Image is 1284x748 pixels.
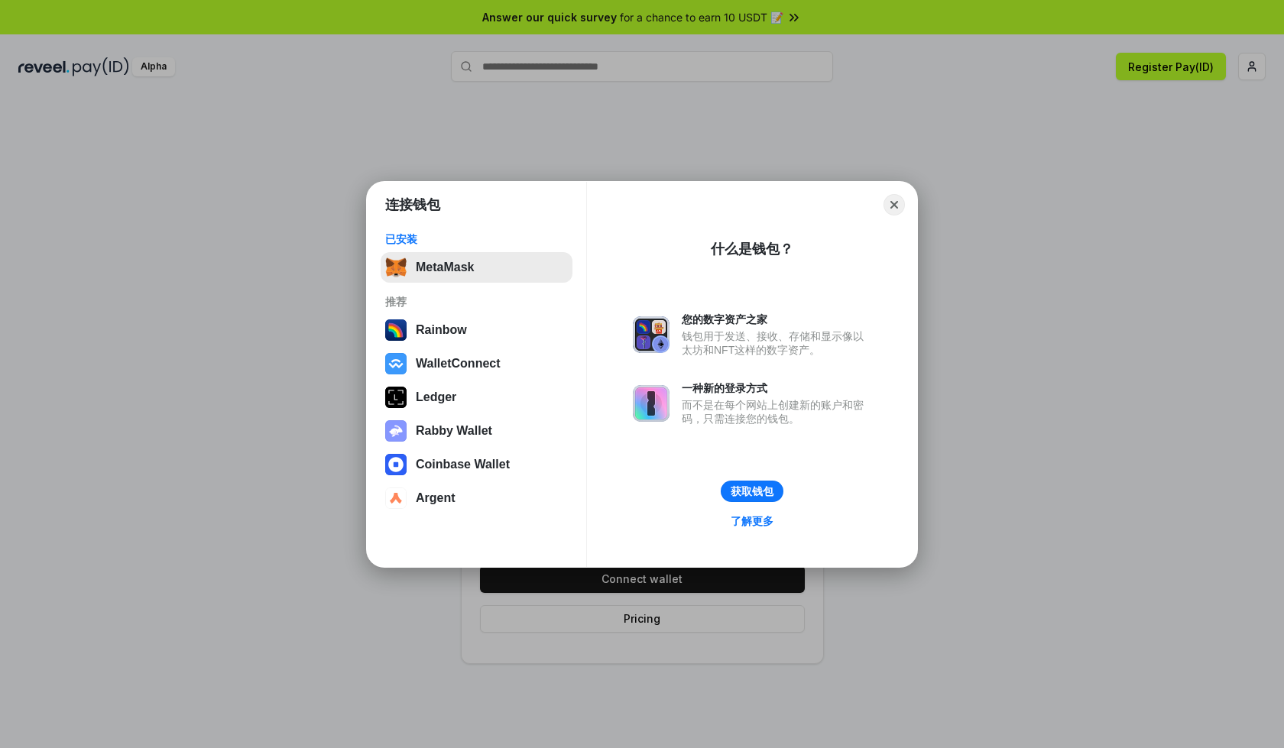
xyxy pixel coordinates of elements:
[682,398,871,426] div: 而不是在每个网站上创建新的账户和密码，只需连接您的钱包。
[416,357,501,371] div: WalletConnect
[385,232,568,246] div: 已安装
[381,315,572,345] button: Rainbow
[711,240,793,258] div: 什么是钱包？
[731,484,773,498] div: 获取钱包
[385,487,407,509] img: svg+xml,%3Csvg%20width%3D%2228%22%20height%3D%2228%22%20viewBox%3D%220%200%2028%2028%22%20fill%3D...
[682,381,871,395] div: 一种新的登录方式
[385,420,407,442] img: svg+xml,%3Csvg%20xmlns%3D%22http%3A%2F%2Fwww.w3.org%2F2000%2Fsvg%22%20fill%3D%22none%22%20viewBox...
[416,424,492,438] div: Rabby Wallet
[381,416,572,446] button: Rabby Wallet
[385,196,440,214] h1: 连接钱包
[416,261,474,274] div: MetaMask
[416,390,456,404] div: Ledger
[682,329,871,357] div: 钱包用于发送、接收、存储和显示像以太坊和NFT这样的数字资产。
[385,319,407,341] img: svg+xml,%3Csvg%20width%3D%22120%22%20height%3D%22120%22%20viewBox%3D%220%200%20120%20120%22%20fil...
[385,353,407,374] img: svg+xml,%3Csvg%20width%3D%2228%22%20height%3D%2228%22%20viewBox%3D%220%200%2028%2028%22%20fill%3D...
[721,511,783,531] a: 了解更多
[381,382,572,413] button: Ledger
[381,449,572,480] button: Coinbase Wallet
[682,312,871,326] div: 您的数字资产之家
[721,481,783,502] button: 获取钱包
[633,316,670,353] img: svg+xml,%3Csvg%20xmlns%3D%22http%3A%2F%2Fwww.w3.org%2F2000%2Fsvg%22%20fill%3D%22none%22%20viewBox...
[884,194,905,215] button: Close
[416,491,456,505] div: Argent
[385,257,407,278] img: svg+xml,%3Csvg%20fill%3D%22none%22%20height%3D%2233%22%20viewBox%3D%220%200%2035%2033%22%20width%...
[633,385,670,422] img: svg+xml,%3Csvg%20xmlns%3D%22http%3A%2F%2Fwww.w3.org%2F2000%2Fsvg%22%20fill%3D%22none%22%20viewBox...
[385,454,407,475] img: svg+xml,%3Csvg%20width%3D%2228%22%20height%3D%2228%22%20viewBox%3D%220%200%2028%2028%22%20fill%3D...
[416,323,467,337] div: Rainbow
[416,458,510,471] div: Coinbase Wallet
[381,252,572,283] button: MetaMask
[385,387,407,408] img: svg+xml,%3Csvg%20xmlns%3D%22http%3A%2F%2Fwww.w3.org%2F2000%2Fsvg%22%20width%3D%2228%22%20height%3...
[381,348,572,379] button: WalletConnect
[731,514,773,528] div: 了解更多
[385,295,568,309] div: 推荐
[381,483,572,513] button: Argent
